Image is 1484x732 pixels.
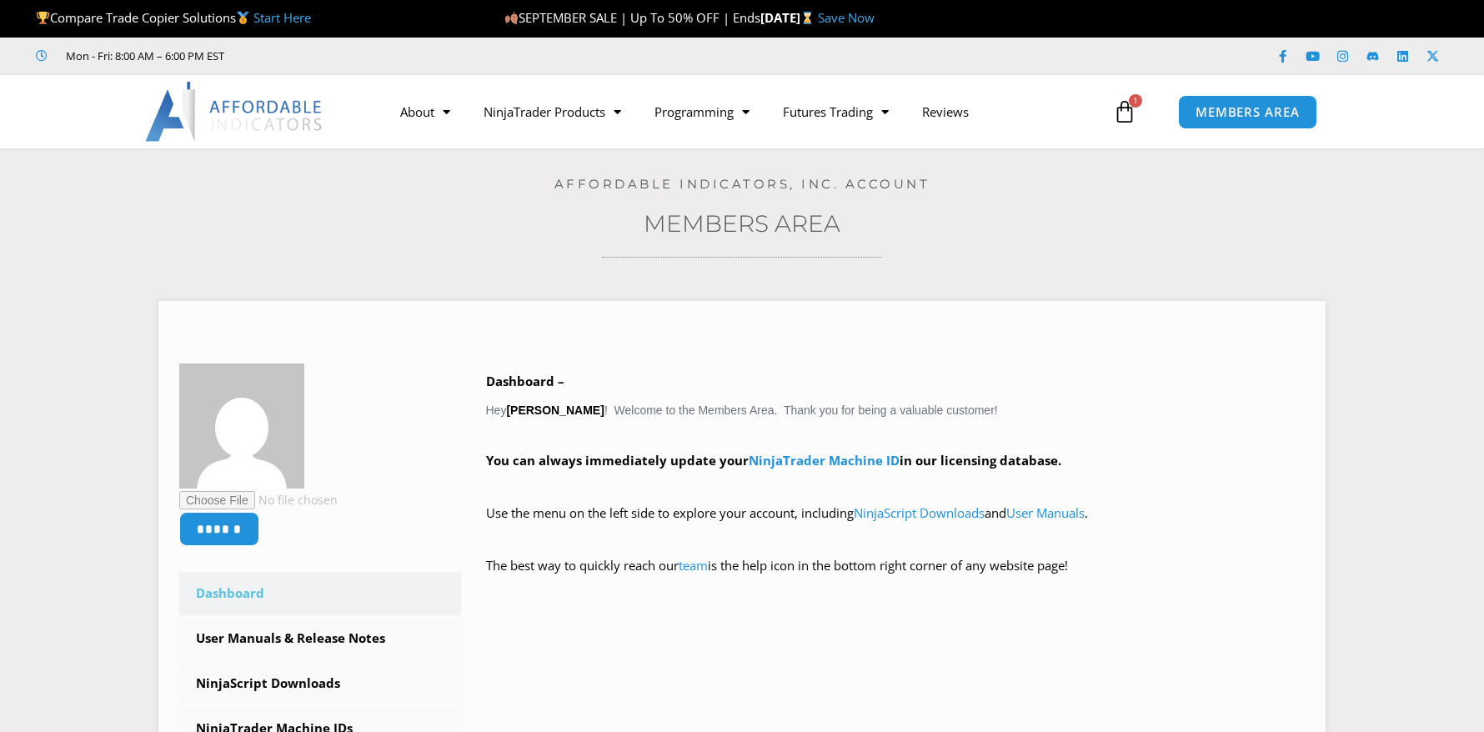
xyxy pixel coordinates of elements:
nav: Menu [384,93,1109,131]
span: 1 [1129,94,1142,108]
span: SEPTEMBER SALE | Up To 50% OFF | Ends [504,9,760,26]
div: Hey ! Welcome to the Members Area. Thank you for being a valuable customer! [486,370,1306,601]
a: NinjaScript Downloads [179,662,461,705]
a: MEMBERS AREA [1178,95,1317,129]
img: 2008be395ea0521b86f1f156b4e12efc33dc220f2dac0610f65c790bac2f017b [179,363,304,489]
strong: [PERSON_NAME] [506,404,604,417]
a: NinjaTrader Machine ID [749,452,900,469]
a: Dashboard [179,572,461,615]
a: Members Area [644,209,840,238]
strong: You can always immediately update your in our licensing database. [486,452,1061,469]
span: Compare Trade Copier Solutions [36,9,311,26]
img: ⌛ [801,12,814,24]
a: Start Here [253,9,311,26]
a: Futures Trading [766,93,905,131]
strong: [DATE] [760,9,818,26]
img: 🍂 [505,12,518,24]
img: 🏆 [37,12,49,24]
a: NinjaScript Downloads [854,504,985,521]
img: 🥇 [237,12,249,24]
a: team [679,557,708,574]
a: Programming [638,93,766,131]
a: About [384,93,467,131]
a: User Manuals [1006,504,1085,521]
p: The best way to quickly reach our is the help icon in the bottom right corner of any website page! [486,554,1306,601]
a: Reviews [905,93,985,131]
span: MEMBERS AREA [1196,106,1300,118]
a: Affordable Indicators, Inc. Account [554,176,930,192]
iframe: Customer reviews powered by Trustpilot [248,48,498,64]
a: NinjaTrader Products [467,93,638,131]
a: 1 [1088,88,1161,136]
img: LogoAI | Affordable Indicators – NinjaTrader [145,82,324,142]
b: Dashboard – [486,373,564,389]
a: Save Now [818,9,875,26]
span: Mon - Fri: 8:00 AM – 6:00 PM EST [62,46,224,66]
a: User Manuals & Release Notes [179,617,461,660]
p: Use the menu on the left side to explore your account, including and . [486,502,1306,549]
